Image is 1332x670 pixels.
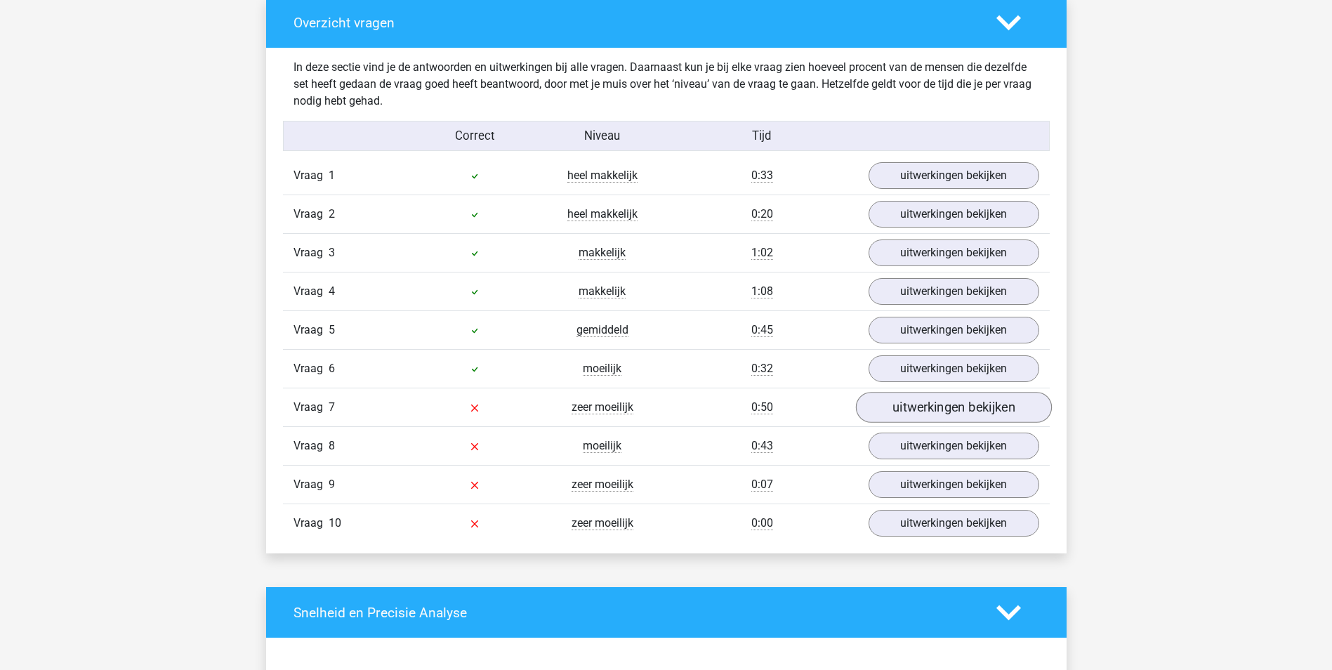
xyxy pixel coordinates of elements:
[572,400,633,414] span: zeer moeilijk
[869,239,1039,266] a: uitwerkingen bekijken
[329,246,335,259] span: 3
[751,323,773,337] span: 0:45
[329,169,335,182] span: 1
[572,516,633,530] span: zeer moeilijk
[751,516,773,530] span: 0:00
[572,478,633,492] span: zeer moeilijk
[329,323,335,336] span: 5
[576,323,628,337] span: gemiddeld
[869,278,1039,305] a: uitwerkingen bekijken
[294,322,329,339] span: Vraag
[855,392,1051,423] a: uitwerkingen bekijken
[869,433,1039,459] a: uitwerkingen bekijken
[294,15,975,31] h4: Overzicht vragen
[666,127,857,145] div: Tijd
[751,169,773,183] span: 0:33
[567,207,638,221] span: heel makkelijk
[751,439,773,453] span: 0:43
[329,207,335,221] span: 2
[579,246,626,260] span: makkelijk
[329,478,335,491] span: 9
[294,515,329,532] span: Vraag
[294,476,329,493] span: Vraag
[329,439,335,452] span: 8
[294,399,329,416] span: Vraag
[869,510,1039,537] a: uitwerkingen bekijken
[294,360,329,377] span: Vraag
[539,127,666,145] div: Niveau
[294,244,329,261] span: Vraag
[583,362,621,376] span: moeilijk
[294,167,329,184] span: Vraag
[751,362,773,376] span: 0:32
[869,162,1039,189] a: uitwerkingen bekijken
[751,246,773,260] span: 1:02
[329,362,335,375] span: 6
[329,400,335,414] span: 7
[567,169,638,183] span: heel makkelijk
[329,284,335,298] span: 4
[283,59,1050,110] div: In deze sectie vind je de antwoorden en uitwerkingen bij alle vragen. Daarnaast kun je bij elke v...
[869,471,1039,498] a: uitwerkingen bekijken
[583,439,621,453] span: moeilijk
[751,207,773,221] span: 0:20
[869,201,1039,228] a: uitwerkingen bekijken
[751,478,773,492] span: 0:07
[294,206,329,223] span: Vraag
[411,127,539,145] div: Correct
[869,317,1039,343] a: uitwerkingen bekijken
[329,516,341,530] span: 10
[579,284,626,298] span: makkelijk
[294,438,329,454] span: Vraag
[869,355,1039,382] a: uitwerkingen bekijken
[751,284,773,298] span: 1:08
[294,283,329,300] span: Vraag
[751,400,773,414] span: 0:50
[294,605,975,621] h4: Snelheid en Precisie Analyse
